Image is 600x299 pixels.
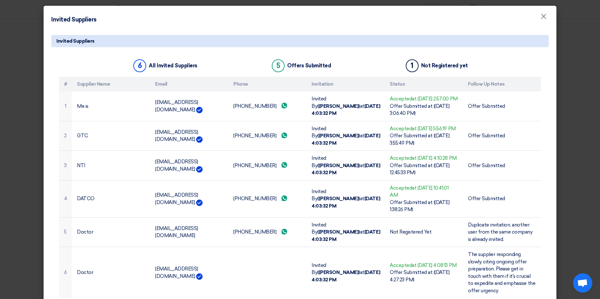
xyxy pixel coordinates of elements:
[468,222,533,242] span: Duplicate invitation, another user from the same company is already invited.
[421,63,468,69] div: Not Registered yet
[406,59,419,72] div: 1
[228,91,306,121] td: [PHONE_NUMBER]
[59,91,72,121] td: 1
[59,180,72,217] td: 4
[59,247,72,298] td: 6
[312,196,380,209] b: [DATE] 4:03:32 PM
[272,59,285,72] div: 5
[72,180,150,217] td: DATCO
[317,163,360,168] b: ([PERSON_NAME])
[312,262,380,283] span: Invited By at
[228,121,306,151] td: [PHONE_NUMBER]
[150,217,228,247] td: [EMAIL_ADDRESS][DOMAIN_NAME]
[317,133,360,139] b: ([PERSON_NAME])
[390,162,458,176] div: Offer Submitted at ([DATE] 12:45:33 PM)
[196,107,203,113] img: Verified Account
[51,15,96,24] h4: Invited Suppliers
[59,151,72,181] td: 3
[412,126,455,132] span: at [DATE] 5:56:19 PM
[59,77,72,92] th: #
[150,151,228,181] td: [EMAIL_ADDRESS][DOMAIN_NAME]
[150,247,228,298] td: [EMAIL_ADDRESS][DOMAIN_NAME]
[468,103,505,109] span: Offer Submitted
[412,96,457,102] span: at [DATE] 2:57:00 PM
[56,38,95,45] span: Invited Suppliers
[72,91,150,121] td: Me is
[390,155,458,162] div: Accepted
[468,133,505,139] span: Offer Submitted
[196,200,203,206] img: Verified Account
[312,269,380,283] b: [DATE] 4:03:32 PM
[317,269,360,275] b: ([PERSON_NAME])
[390,269,458,283] div: Offer Submitted at ([DATE] 4:27:23 PM)
[412,155,456,161] span: at [DATE] 4:10:28 PM
[228,151,306,181] td: [PHONE_NUMBER]
[317,103,360,109] b: ([PERSON_NAME])
[150,180,228,217] td: [EMAIL_ADDRESS][DOMAIN_NAME]
[385,77,463,92] th: Status
[463,77,541,92] th: Follow Up Notes
[150,91,228,121] td: [EMAIL_ADDRESS][DOMAIN_NAME]
[306,77,385,92] th: Invitation
[196,136,203,143] img: Verified Account
[312,189,380,209] span: Invited By at
[312,222,380,242] span: Invited By at
[468,196,505,201] span: Offer Submitted
[228,180,306,217] td: [PHONE_NUMBER]
[228,217,306,247] td: [PHONE_NUMBER]
[390,125,458,132] div: Accepted
[150,121,228,151] td: [EMAIL_ADDRESS][DOMAIN_NAME]
[312,96,380,116] span: Invited By at
[468,252,535,294] span: The supplier responding slowly, citing ongoing offer preparation. Please get in touch with them i...
[390,132,458,147] div: Offer Submitted at ([DATE] 3:55:49 PM)
[72,247,150,298] td: Doctor
[317,229,360,235] b: ([PERSON_NAME])
[196,166,203,173] img: Verified Account
[72,151,150,181] td: NTI
[287,63,331,69] div: Offers Submitted
[540,12,547,24] span: ×
[390,185,449,198] span: at [DATE] 10:41:01 AM
[390,262,458,269] div: Accepted
[390,199,458,213] div: Offer Submitted at ([DATE] 1:38:26 PM)
[390,103,458,117] div: Offer Submitted at ([DATE] 3:06:40 PM)
[390,184,458,199] div: Accepted
[390,228,458,236] div: Not Registered Yet
[312,155,380,175] span: Invited By at
[59,217,72,247] td: 5
[59,121,72,151] td: 2
[312,133,380,146] b: [DATE] 4:03:32 PM
[228,77,306,92] th: Phone
[468,163,505,168] span: Offer Submitted
[317,196,360,201] b: ([PERSON_NAME])
[312,229,380,242] b: [DATE] 4:03:32 PM
[133,59,146,72] div: 6
[149,63,197,69] div: All Invited Suppliers
[150,77,228,92] th: Email
[72,77,150,92] th: Supplier Name
[196,273,203,280] img: Verified Account
[72,217,150,247] td: Doctor
[412,262,456,268] span: at [DATE] 4:08:13 PM
[573,273,592,293] div: Open chat
[535,10,552,23] button: Close
[72,121,150,151] td: GTC
[312,126,380,146] span: Invited By at
[390,95,458,103] div: Accepted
